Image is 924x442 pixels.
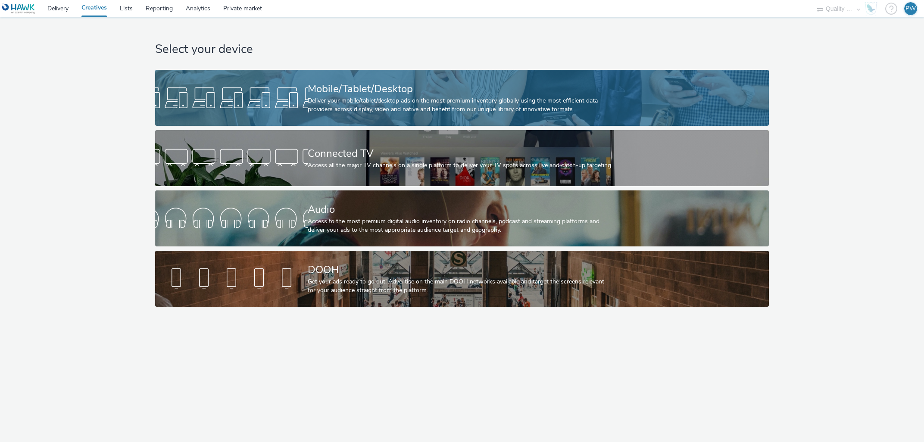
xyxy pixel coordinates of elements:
img: Hawk Academy [865,2,877,16]
h1: Select your device [155,41,769,58]
div: Access all the major TV channels on a single platform to deliver your TV spots across live and ca... [308,161,613,170]
div: Audio [308,202,613,217]
div: Deliver your mobile/tablet/desktop ads on the most premium inventory globally using the most effi... [308,96,613,114]
a: DOOHGet your ads ready to go out! Advertise on the main DOOH networks available and target the sc... [155,251,769,307]
div: DOOH [308,262,613,277]
div: Get your ads ready to go out! Advertise on the main DOOH networks available and target the screen... [308,277,613,295]
img: undefined Logo [2,3,35,14]
a: Connected TVAccess all the major TV channels on a single platform to deliver your TV spots across... [155,130,769,186]
div: Connected TV [308,146,613,161]
div: Access to the most premium digital audio inventory on radio channels, podcast and streaming platf... [308,217,613,235]
div: Mobile/Tablet/Desktop [308,81,613,96]
a: AudioAccess to the most premium digital audio inventory on radio channels, podcast and streaming ... [155,190,769,246]
a: Mobile/Tablet/DesktopDeliver your mobile/tablet/desktop ads on the most premium inventory globall... [155,70,769,126]
div: PW [905,2,916,15]
a: Hawk Academy [865,2,881,16]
